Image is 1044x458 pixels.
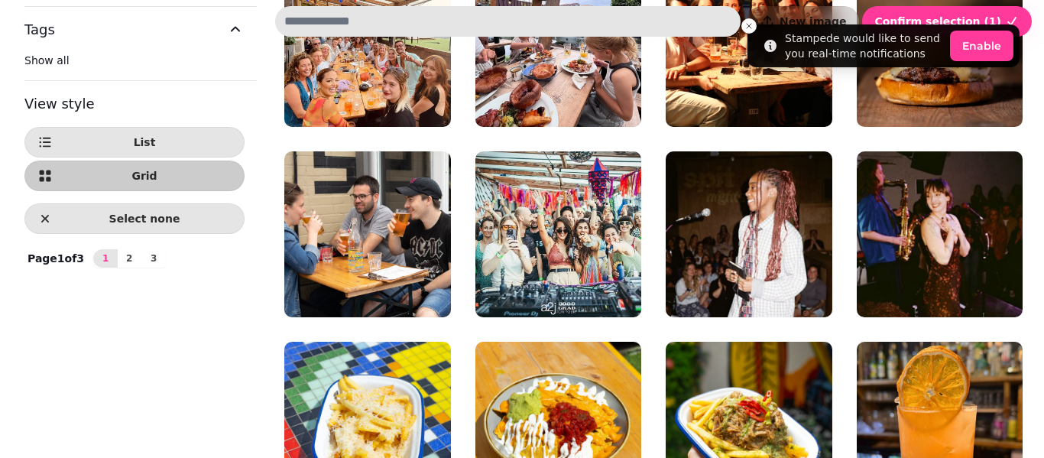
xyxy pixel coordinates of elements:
div: Tags [24,53,245,80]
h3: View style [24,93,245,115]
span: 1 [99,254,112,263]
button: Grid [24,161,245,191]
button: List [24,127,245,158]
button: Confirm selection (1) [862,6,1032,37]
span: Select none [57,213,232,224]
img: DSC00320.jpg [284,151,451,318]
span: Confirm selection ( 1 ) [874,16,1001,27]
nav: Pagination [93,249,166,268]
span: Show all [24,54,70,67]
img: 3bf1e65b-3077-4aba-a03f-fa9448182c71.jpg [857,151,1023,318]
p: Page 1 of 3 [21,251,90,266]
button: 3 [141,249,166,268]
img: 9d9c0207-c871-496c-93c5-602c1a8cfa81.jpg [666,151,832,318]
button: 1 [93,249,118,268]
button: Select none [24,203,245,234]
span: 2 [123,254,135,263]
button: Tags [24,7,245,53]
img: 452895528_18451486660018593_4900703432897137368_n.jpg [475,151,642,318]
button: New image [747,6,859,37]
span: Grid [57,171,232,181]
span: New image [780,16,846,27]
span: 3 [148,254,160,263]
span: List [57,137,232,148]
button: 2 [117,249,141,268]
